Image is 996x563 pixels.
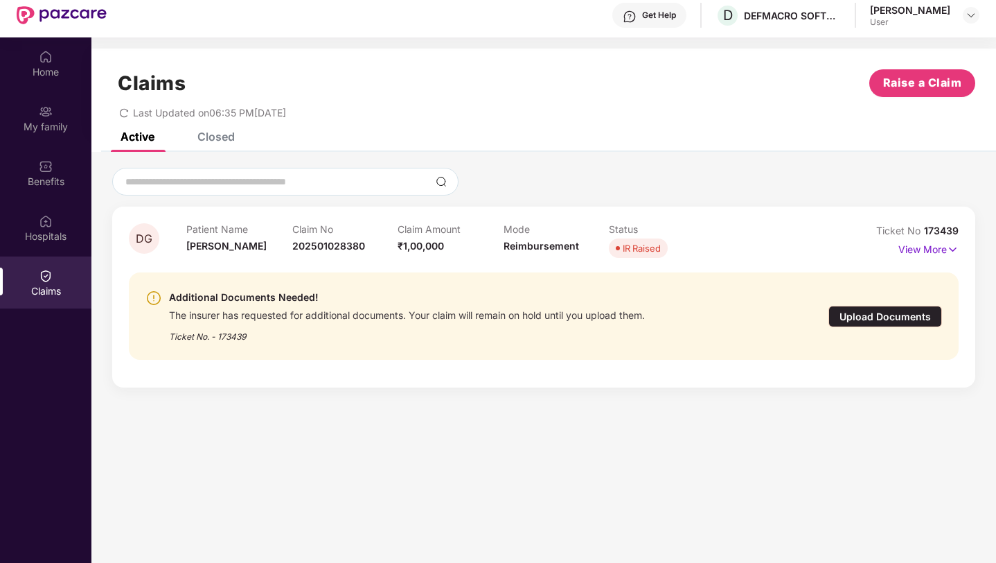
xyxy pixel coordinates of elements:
p: Claim No [292,223,398,235]
div: Upload Documents [828,306,942,327]
span: DG [136,233,152,245]
div: IR Raised [623,241,661,255]
div: The insurer has requested for additional documents. Your claim will remain on hold until you uplo... [169,306,645,322]
p: Patient Name [186,223,292,235]
div: User [870,17,950,28]
span: Raise a Claim [883,74,962,92]
div: Additional Documents Needed! [169,289,645,306]
p: Claim Amount [398,223,504,235]
p: Status [609,223,715,235]
span: ₹1,00,000 [398,240,444,252]
img: svg+xml;base64,PHN2ZyBpZD0iQmVuZWZpdHMiIHhtbG5zPSJodHRwOi8vd3d3LnczLm9yZy8yMDAwL3N2ZyIgd2lkdGg9Ij... [39,159,53,173]
p: View More [898,239,959,257]
img: svg+xml;base64,PHN2ZyBpZD0iQ2xhaW0iIHhtbG5zPSJodHRwOi8vd3d3LnczLm9yZy8yMDAwL3N2ZyIgd2lkdGg9IjIwIi... [39,269,53,283]
img: svg+xml;base64,PHN2ZyB4bWxucz0iaHR0cDovL3d3dy53My5vcmcvMjAwMC9zdmciIHdpZHRoPSIxNyIgaGVpZ2h0PSIxNy... [947,242,959,257]
p: Mode [504,223,610,235]
img: svg+xml;base64,PHN2ZyBpZD0iSG9tZSIgeG1sbnM9Imh0dHA6Ly93d3cudzMub3JnLzIwMDAvc3ZnIiB3aWR0aD0iMjAiIG... [39,50,53,64]
img: svg+xml;base64,PHN2ZyBpZD0iU2VhcmNoLTMyeDMyIiB4bWxucz0iaHR0cDovL3d3dy53My5vcmcvMjAwMC9zdmciIHdpZH... [436,176,447,187]
span: Reimbursement [504,240,579,252]
span: 202501028380 [292,240,365,252]
img: New Pazcare Logo [17,6,107,24]
div: DEFMACRO SOFTWARE PRIVATE LIMITED [744,9,841,22]
span: 173439 [924,225,959,236]
span: D [723,7,733,24]
h1: Claims [118,71,186,95]
div: Closed [197,130,235,144]
img: svg+xml;base64,PHN2ZyB3aWR0aD0iMjAiIGhlaWdodD0iMjAiIHZpZXdCb3g9IjAgMCAyMCAyMCIgZmlsbD0ibm9uZSIgeG... [39,105,53,119]
img: svg+xml;base64,PHN2ZyBpZD0iRHJvcGRvd24tMzJ4MzIiIHhtbG5zPSJodHRwOi8vd3d3LnczLm9yZy8yMDAwL3N2ZyIgd2... [966,10,977,21]
div: Get Help [642,10,676,21]
img: svg+xml;base64,PHN2ZyBpZD0iV2FybmluZ18tXzI0eDI0IiBkYXRhLW5hbWU9Ildhcm5pbmcgLSAyNHgyNCIgeG1sbnM9Im... [145,290,162,306]
span: Ticket No [876,225,924,236]
div: [PERSON_NAME] [870,3,950,17]
img: svg+xml;base64,PHN2ZyBpZD0iSGVscC0zMngzMiIgeG1sbnM9Imh0dHA6Ly93d3cudzMub3JnLzIwMDAvc3ZnIiB3aWR0aD... [623,10,637,24]
span: [PERSON_NAME] [186,240,267,252]
div: Active [121,130,154,144]
img: svg+xml;base64,PHN2ZyBpZD0iSG9zcGl0YWxzIiB4bWxucz0iaHR0cDovL3d3dy53My5vcmcvMjAwMC9zdmciIHdpZHRoPS... [39,214,53,228]
span: Last Updated on 06:35 PM[DATE] [133,107,286,119]
div: Ticket No. - 173439 [169,322,645,343]
button: Raise a Claim [869,69,975,97]
span: redo [119,107,129,119]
